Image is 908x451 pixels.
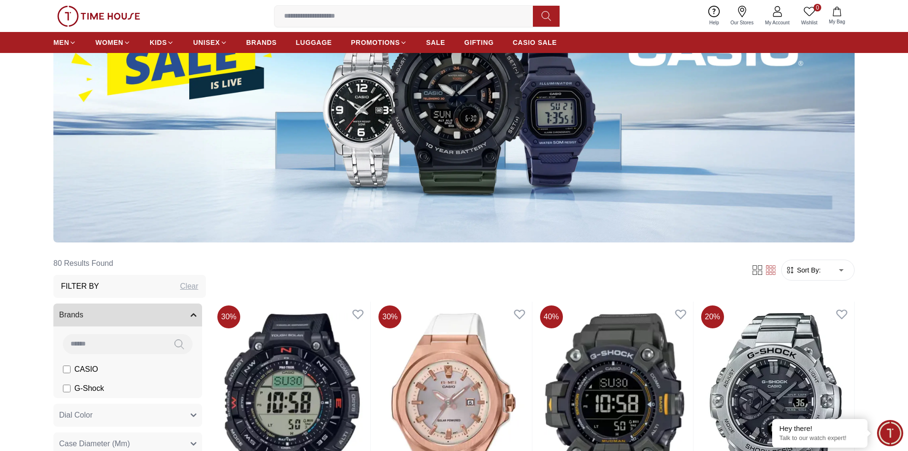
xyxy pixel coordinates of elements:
[795,265,821,275] span: Sort By:
[180,281,198,292] div: Clear
[63,385,71,392] input: G-Shock
[53,304,202,326] button: Brands
[779,434,860,442] p: Talk to our watch expert!
[193,38,220,47] span: UNISEX
[727,19,757,26] span: Our Stores
[74,364,98,375] span: CASIO
[877,420,903,446] div: Chat Widget
[725,4,759,28] a: Our Stores
[95,38,123,47] span: WOMEN
[53,34,76,51] a: MEN
[704,4,725,28] a: Help
[59,438,130,450] span: Case Diameter (Mm)
[63,366,71,373] input: CASIO
[150,34,174,51] a: KIDS
[57,6,140,27] img: ...
[779,424,860,433] div: Hey there!
[797,19,821,26] span: Wishlist
[95,34,131,51] a: WOMEN
[796,4,823,28] a: 0Wishlist
[705,19,723,26] span: Help
[426,34,445,51] a: SALE
[701,305,724,328] span: 20 %
[217,305,240,328] span: 30 %
[193,34,227,51] a: UNISEX
[351,38,400,47] span: PROMOTIONS
[513,34,557,51] a: CASIO SALE
[53,252,206,275] h6: 80 Results Found
[74,383,104,394] span: G-Shock
[786,265,821,275] button: Sort By:
[464,38,494,47] span: GIFTING
[825,18,849,25] span: My Bag
[59,409,92,421] span: Dial Color
[513,38,557,47] span: CASIO SALE
[246,34,277,51] a: BRANDS
[59,309,83,321] span: Brands
[426,38,445,47] span: SALE
[540,305,563,328] span: 40 %
[61,281,99,292] h3: Filter By
[351,34,407,51] a: PROMOTIONS
[823,5,851,27] button: My Bag
[464,34,494,51] a: GIFTING
[378,305,401,328] span: 30 %
[296,34,332,51] a: LUGGAGE
[53,404,202,427] button: Dial Color
[246,38,277,47] span: BRANDS
[53,38,69,47] span: MEN
[814,4,821,11] span: 0
[296,38,332,47] span: LUGGAGE
[761,19,794,26] span: My Account
[150,38,167,47] span: KIDS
